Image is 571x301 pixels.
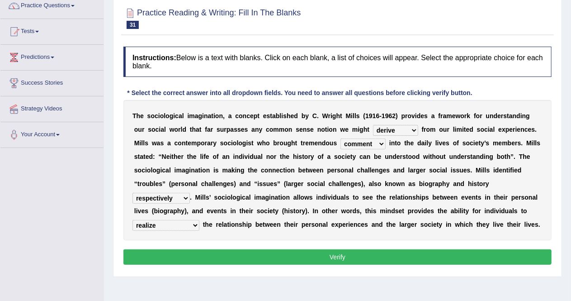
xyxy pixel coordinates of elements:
b: r [424,126,426,133]
b: e [498,126,502,133]
b: o [175,126,179,133]
b: s [462,139,466,147]
h4: Below is a text with blanks. Click on each blank, a list of choices will appear. Select the appro... [123,47,552,77]
b: i [140,139,142,147]
b: i [231,139,233,147]
b: i [202,112,204,119]
b: a [160,126,164,133]
b: o [397,139,401,147]
b: i [187,112,189,119]
b: l [354,112,356,119]
b: s [486,139,490,147]
b: i [389,139,391,147]
b: a [196,126,199,133]
b: i [173,112,175,119]
b: n [317,126,321,133]
b: o [284,126,288,133]
b: b [273,139,277,147]
b: d [417,139,421,147]
b: r [515,139,517,147]
b: - [379,112,382,119]
b: w [340,126,345,133]
b: c [266,126,269,133]
b: t [325,126,327,133]
b: g [198,112,203,119]
b: i [158,112,160,119]
b: o [321,126,325,133]
b: y [481,139,484,147]
b: a [207,139,211,147]
b: l [237,139,239,147]
b: t [186,139,188,147]
b: o [266,139,270,147]
b: b [302,112,306,119]
b: m [446,112,452,119]
b: c [484,126,488,133]
b: w [257,139,262,147]
b: e [411,139,414,147]
b: c [156,126,159,133]
b: t [190,126,192,133]
b: a [228,112,232,119]
b: i [358,126,359,133]
b: o [233,139,237,147]
b: p [505,126,510,133]
b: r [513,126,515,133]
b: n [219,112,223,119]
b: u [486,112,490,119]
b: y [213,139,217,147]
b: r [211,139,213,147]
b: c [246,112,250,119]
b: o [165,112,170,119]
b: . [317,112,319,119]
b: t [340,112,342,119]
b: t [251,139,254,147]
b: g [242,139,246,147]
b: r [224,126,226,133]
b: a [431,112,435,119]
b: s [248,139,251,147]
b: e [299,126,303,133]
b: a [490,126,493,133]
b: a [509,112,513,119]
b: a [208,112,212,119]
b: s [518,139,521,147]
b: l [280,112,282,119]
b: e [263,112,267,119]
b: l [427,139,429,147]
b: m [457,126,462,133]
b: r [328,112,330,119]
b: . [521,139,523,147]
b: b [508,139,512,147]
b: e [310,126,314,133]
b: s [160,139,164,147]
b: i [462,126,464,133]
b: M [526,139,532,147]
b: n [288,126,293,133]
b: e [466,126,470,133]
b: d [516,112,520,119]
b: 2 [392,112,396,119]
b: l [143,139,145,147]
b: o [224,139,228,147]
b: n [333,126,337,133]
button: Verify [123,249,552,265]
b: e [497,112,501,119]
b: e [345,126,349,133]
b: o [239,112,243,119]
b: a [179,112,182,119]
b: 1 [373,112,376,119]
b: e [528,126,532,133]
b: e [315,139,318,147]
b: d [183,126,187,133]
b: t [295,139,297,147]
b: ( [363,112,366,119]
b: h [406,139,411,147]
b: r [211,126,213,133]
b: W [322,112,328,119]
b: s [217,126,220,133]
b: s [237,126,241,133]
b: t [464,126,466,133]
b: o [476,112,480,119]
b: o [178,139,182,147]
